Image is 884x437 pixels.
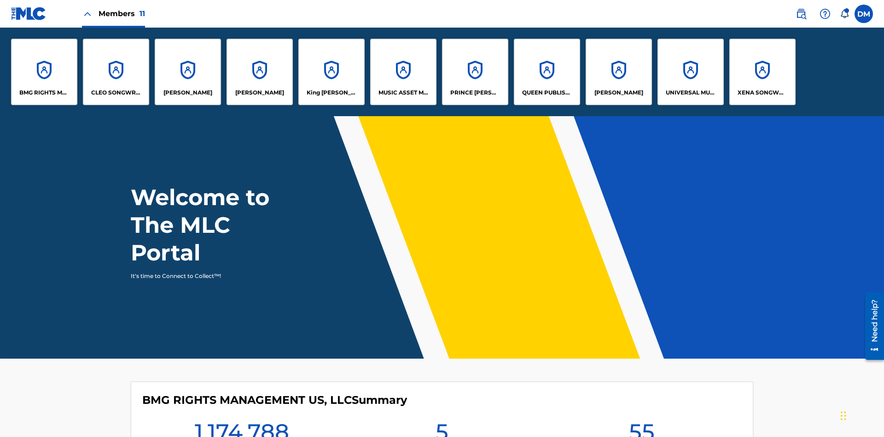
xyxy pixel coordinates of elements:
p: BMG RIGHTS MANAGEMENT US, LLC [19,89,70,97]
iframe: Chat Widget [838,393,884,437]
p: ELVIS COSTELLO [163,89,212,97]
div: Drag [841,402,846,430]
a: AccountsBMG RIGHTS MANAGEMENT US, LLC [11,39,77,105]
iframe: Resource Center [858,289,884,365]
a: AccountsCLEO SONGWRITER [83,39,149,105]
div: User Menu [855,5,873,23]
img: help [820,8,831,19]
p: XENA SONGWRITER [738,89,788,97]
p: CLEO SONGWRITER [91,89,141,97]
div: Notifications [840,9,849,18]
img: MLC Logo [11,7,47,20]
p: UNIVERSAL MUSIC PUB GROUP [666,89,716,97]
a: AccountsQUEEN PUBLISHA [514,39,580,105]
span: Members [99,8,145,19]
a: AccountsUNIVERSAL MUSIC PUB GROUP [657,39,724,105]
p: King McTesterson [307,89,357,97]
p: QUEEN PUBLISHA [522,89,572,97]
a: Accounts[PERSON_NAME] [227,39,293,105]
a: Accounts[PERSON_NAME] [155,39,221,105]
a: Public Search [792,5,810,23]
div: Help [816,5,834,23]
img: search [796,8,807,19]
p: RONALD MCTESTERSON [594,89,643,97]
p: MUSIC ASSET MANAGEMENT (MAM) [378,89,429,97]
a: AccountsMUSIC ASSET MANAGEMENT (MAM) [370,39,436,105]
a: Accounts[PERSON_NAME] [586,39,652,105]
span: 11 [140,9,145,18]
h1: Welcome to The MLC Portal [131,183,303,266]
img: Close [82,8,93,19]
a: AccountsXENA SONGWRITER [729,39,796,105]
a: AccountsPRINCE [PERSON_NAME] [442,39,508,105]
p: It's time to Connect to Collect™! [131,272,291,280]
p: PRINCE MCTESTERSON [450,89,500,97]
h4: BMG RIGHTS MANAGEMENT US, LLC [142,393,407,407]
a: AccountsKing [PERSON_NAME] [298,39,365,105]
p: EYAMA MCSINGER [235,89,284,97]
